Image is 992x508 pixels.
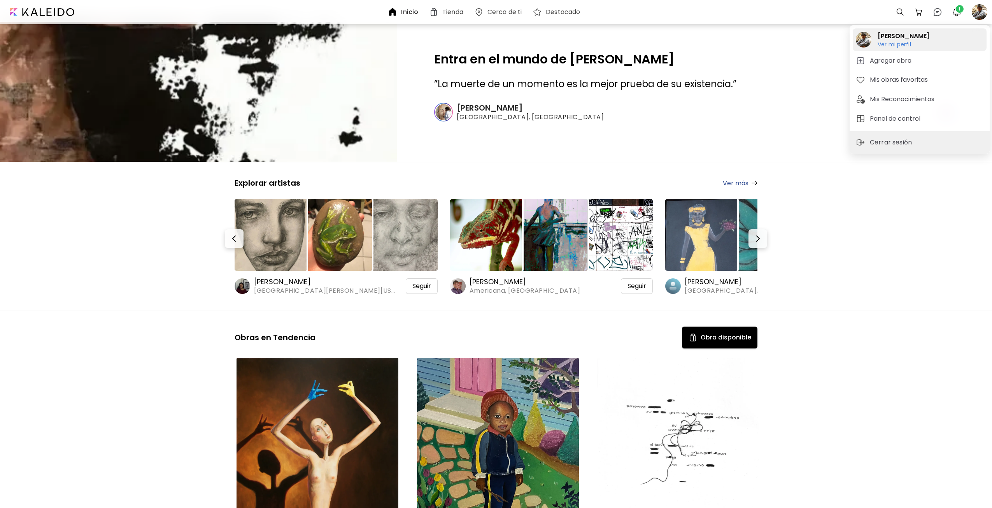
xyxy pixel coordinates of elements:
img: tab [856,95,865,104]
p: Cerrar sesión [870,138,914,147]
h6: Ver mi perfil [878,41,929,48]
img: tab [856,114,865,123]
img: tab [856,75,865,84]
h5: Mis Reconocimientos [870,95,937,104]
img: sign-out [856,138,865,147]
button: sign-outCerrar sesión [853,135,917,150]
img: tab [856,56,865,65]
h2: [PERSON_NAME] [878,32,929,41]
h5: Agregar obra [870,56,914,65]
h5: Panel de control [870,114,923,123]
button: tabPanel de control [853,111,987,127]
button: tabMis obras favoritas [853,72,987,88]
button: tabAgregar obra [853,53,987,69]
h5: Mis obras favoritas [870,75,930,84]
button: tabMis Reconocimientos [853,91,987,107]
